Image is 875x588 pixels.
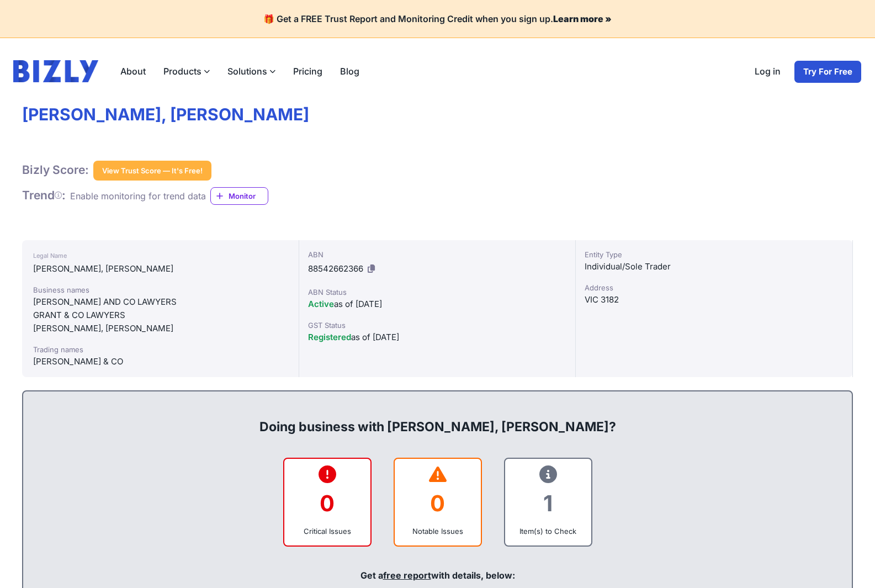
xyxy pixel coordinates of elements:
[360,570,515,581] span: Get a with details, below:
[229,190,268,202] span: Monitor
[585,282,844,293] div: Address
[514,526,582,537] div: Item(s) to Check
[33,249,288,262] div: Legal Name
[308,263,363,274] span: 88542662366
[112,60,155,82] a: About
[70,189,206,203] div: Enable monitoring for trend data
[308,299,334,309] span: Active
[514,481,582,526] div: 1
[585,249,844,260] div: Entity Type
[22,188,66,202] span: Trend :
[219,60,284,82] label: Solutions
[585,293,844,306] div: VIC 3182
[308,287,567,298] div: ABN Status
[308,249,567,260] div: ABN
[383,570,431,581] a: free report
[33,355,288,368] div: [PERSON_NAME] & CO
[308,320,567,331] div: GST Status
[308,298,567,311] div: as of [DATE]
[22,163,89,177] h1: Bizly Score:
[33,262,288,276] div: [PERSON_NAME], [PERSON_NAME]
[34,400,841,436] div: Doing business with [PERSON_NAME], [PERSON_NAME]?
[308,331,567,344] div: as of [DATE]
[33,284,288,295] div: Business names
[22,104,853,125] h1: [PERSON_NAME], [PERSON_NAME]
[33,344,288,355] div: Trading names
[93,161,211,181] button: View Trust Score — It's Free!
[308,332,351,342] span: Registered
[404,526,472,537] div: Notable Issues
[33,295,288,309] div: [PERSON_NAME] AND CO LAWYERS
[746,60,789,83] a: Log in
[585,260,844,273] div: Individual/Sole Trader
[284,60,331,82] a: Pricing
[331,60,368,82] a: Blog
[404,481,472,526] div: 0
[293,526,362,537] div: Critical Issues
[293,481,362,526] div: 0
[13,13,862,24] h4: 🎁 Get a FREE Trust Report and Monitoring Credit when you sign up.
[553,13,612,24] a: Learn more »
[155,60,219,82] label: Products
[33,322,288,335] div: [PERSON_NAME], [PERSON_NAME]
[33,309,288,322] div: GRANT & CO LAWYERS
[13,60,98,82] img: bizly_logo.svg
[210,187,268,205] a: Monitor
[794,60,862,83] a: Try For Free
